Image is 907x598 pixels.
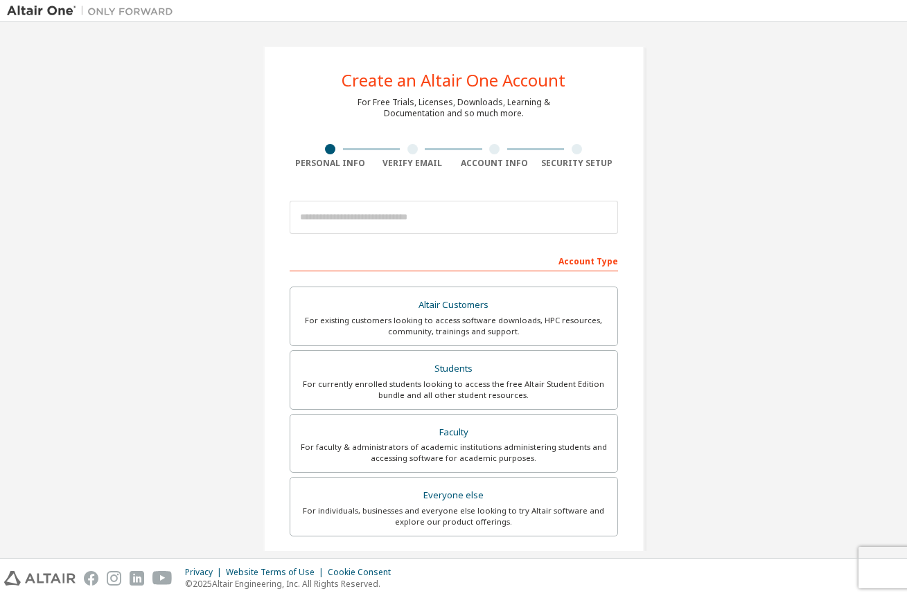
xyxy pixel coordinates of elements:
img: facebook.svg [84,571,98,586]
div: Security Setup [536,158,618,169]
img: linkedin.svg [130,571,144,586]
img: instagram.svg [107,571,121,586]
div: Account Info [454,158,536,169]
div: Altair Customers [299,296,609,315]
div: For faculty & administrators of academic institutions administering students and accessing softwa... [299,442,609,464]
div: Students [299,359,609,379]
div: Account Type [290,249,618,271]
div: Cookie Consent [328,567,399,578]
div: For currently enrolled students looking to access the free Altair Student Edition bundle and all ... [299,379,609,401]
div: Verify Email [371,158,454,169]
div: Privacy [185,567,226,578]
div: Personal Info [290,158,372,169]
div: Everyone else [299,486,609,505]
div: Faculty [299,423,609,442]
div: For individuals, businesses and everyone else looking to try Altair software and explore our prod... [299,505,609,527]
img: Altair One [7,4,180,18]
img: youtube.svg [152,571,173,586]
div: Create an Altair One Account [342,72,565,89]
p: © 2025 Altair Engineering, Inc. All Rights Reserved. [185,578,399,590]
div: For Free Trials, Licenses, Downloads, Learning & Documentation and so much more. [358,97,550,119]
div: For existing customers looking to access software downloads, HPC resources, community, trainings ... [299,315,609,337]
div: Website Terms of Use [226,567,328,578]
img: altair_logo.svg [4,571,76,586]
